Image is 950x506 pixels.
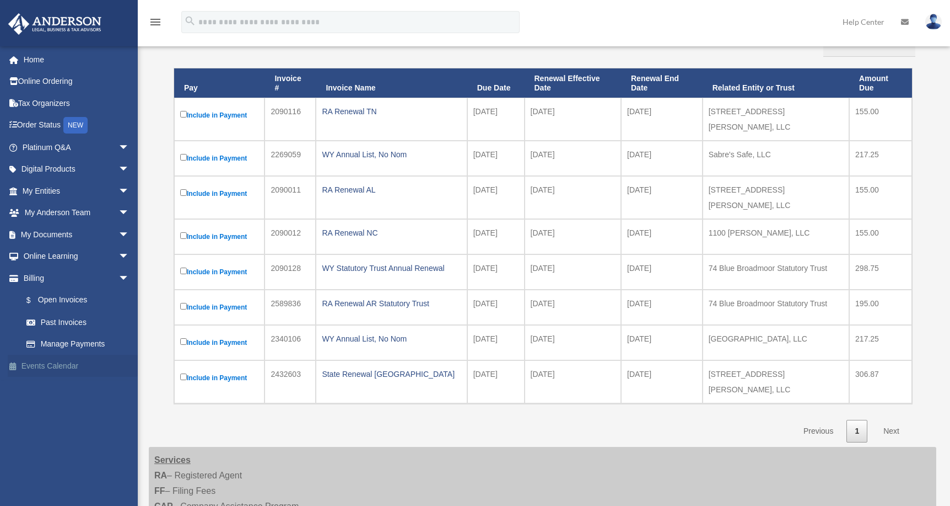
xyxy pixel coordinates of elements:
input: Search: [823,36,915,57]
td: [DATE] [621,325,703,360]
input: Include in Payment [180,189,187,196]
span: arrow_drop_down [118,223,141,246]
input: Include in Payment [180,303,187,310]
td: [DATE] [621,254,703,290]
img: Anderson Advisors Platinum Portal [5,13,105,35]
label: Include in Payment [180,230,258,243]
td: [DATE] [525,254,622,290]
strong: RA [154,471,167,480]
td: 2269059 [265,141,316,176]
div: RA Renewal TN [322,104,461,119]
td: [STREET_ADDRESS][PERSON_NAME], LLC [703,98,849,141]
td: [DATE] [525,219,622,254]
td: 2432603 [265,360,316,403]
div: WY Statutory Trust Annual Renewal [322,260,461,276]
span: arrow_drop_down [118,136,141,159]
div: RA Renewal AL [322,182,461,198]
td: [DATE] [525,360,622,403]
div: NEW [63,117,88,134]
td: [DATE] [467,219,525,254]
a: My Anderson Teamarrow_drop_down [8,202,146,224]
td: 306.87 [849,360,912,403]
td: [DATE] [621,176,703,219]
td: 217.25 [849,141,912,176]
td: [DATE] [467,325,525,360]
div: State Renewal [GEOGRAPHIC_DATA] [322,366,461,382]
th: Renewal End Date: activate to sort column ascending [621,68,703,98]
td: [DATE] [621,360,703,403]
label: Include in Payment [180,336,258,349]
a: Order StatusNEW [8,114,146,137]
th: Amount Due: activate to sort column ascending [849,68,912,98]
a: My Entitiesarrow_drop_down [8,180,146,202]
input: Include in Payment [180,111,187,118]
a: Digital Productsarrow_drop_down [8,158,146,180]
label: Include in Payment [180,152,258,165]
a: Platinum Q&Aarrow_drop_down [8,136,146,158]
div: RA Renewal AR Statutory Trust [322,296,461,311]
img: User Pic [925,14,942,30]
a: menu [149,19,162,29]
input: Include in Payment [180,338,187,345]
td: [DATE] [467,176,525,219]
span: arrow_drop_down [118,246,141,268]
label: Include in Payment [180,109,258,122]
input: Include in Payment [180,232,187,239]
input: Include in Payment [180,374,187,380]
td: [DATE] [467,254,525,290]
a: Billingarrow_drop_down [8,267,141,289]
input: Include in Payment [180,268,187,274]
td: [STREET_ADDRESS][PERSON_NAME], LLC [703,360,849,403]
div: WY Annual List, No Nom [322,331,461,347]
td: [STREET_ADDRESS][PERSON_NAME], LLC [703,176,849,219]
th: Due Date: activate to sort column ascending [467,68,525,98]
td: 2090011 [265,176,316,219]
i: menu [149,15,162,29]
td: 74 Blue Broadmoor Statutory Trust [703,290,849,325]
a: Home [8,49,146,71]
a: 1 [846,420,867,443]
td: 217.25 [849,325,912,360]
td: [DATE] [525,176,622,219]
div: WY Annual List, No Nom [322,147,461,162]
strong: FF [154,486,165,496]
td: [DATE] [525,141,622,176]
span: $ [33,294,38,307]
td: 2090012 [265,219,316,254]
td: [DATE] [525,325,622,360]
th: Invoice Name: activate to sort column ascending [316,68,467,98]
td: [GEOGRAPHIC_DATA], LLC [703,325,849,360]
a: $Open Invoices [15,289,135,312]
a: Online Learningarrow_drop_down [8,246,146,268]
td: [DATE] [621,219,703,254]
td: [DATE] [621,141,703,176]
td: 2340106 [265,325,316,360]
th: Renewal Effective Date: activate to sort column ascending [525,68,622,98]
a: My Documentsarrow_drop_down [8,223,146,246]
td: 298.75 [849,254,912,290]
span: arrow_drop_down [118,180,141,203]
td: 74 Blue Broadmoor Statutory Trust [703,254,849,290]
a: Online Ordering [8,71,146,93]
td: 155.00 [849,176,912,219]
span: arrow_drop_down [118,158,141,181]
td: Sabre's Safe, LLC [703,141,849,176]
th: Pay: activate to sort column descending [174,68,265,98]
td: 2589836 [265,290,316,325]
td: 2090128 [265,254,316,290]
td: [DATE] [467,141,525,176]
div: RA Renewal NC [322,225,461,241]
td: 1100 [PERSON_NAME], LLC [703,219,849,254]
strong: Services [154,455,191,465]
td: [DATE] [467,98,525,141]
td: [DATE] [621,98,703,141]
a: Next [875,420,908,443]
label: Include in Payment [180,371,258,385]
span: arrow_drop_down [118,202,141,225]
a: Past Invoices [15,311,141,333]
a: Previous [795,420,841,443]
td: 155.00 [849,219,912,254]
label: Include in Payment [180,301,258,314]
td: [DATE] [621,290,703,325]
a: Tax Organizers [8,92,146,114]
